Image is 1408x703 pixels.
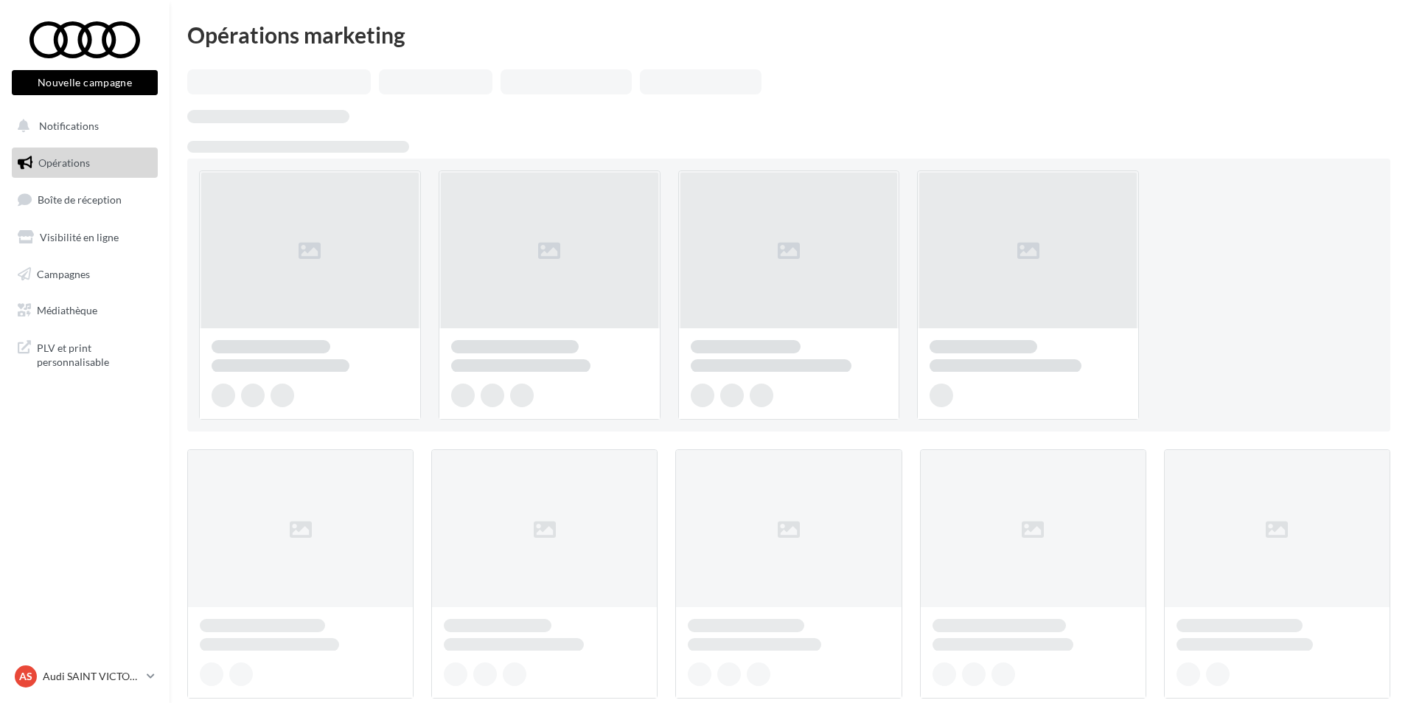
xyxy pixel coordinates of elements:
span: Opérations [38,156,90,169]
a: Médiathèque [9,295,161,326]
span: PLV et print personnalisable [37,338,152,370]
p: Audi SAINT VICTORET [43,669,141,684]
span: Notifications [39,120,99,132]
a: Boîte de réception [9,184,161,215]
button: Notifications [9,111,155,142]
span: AS [19,669,32,684]
button: Nouvelle campagne [12,70,158,95]
a: Campagnes [9,259,161,290]
a: AS Audi SAINT VICTORET [12,662,158,690]
div: Opérations marketing [187,24,1390,46]
span: Campagnes [37,267,90,280]
a: PLV et print personnalisable [9,332,161,375]
span: Boîte de réception [38,193,122,206]
a: Visibilité en ligne [9,222,161,253]
span: Médiathèque [37,304,97,316]
span: Visibilité en ligne [40,231,119,243]
a: Opérations [9,148,161,179]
